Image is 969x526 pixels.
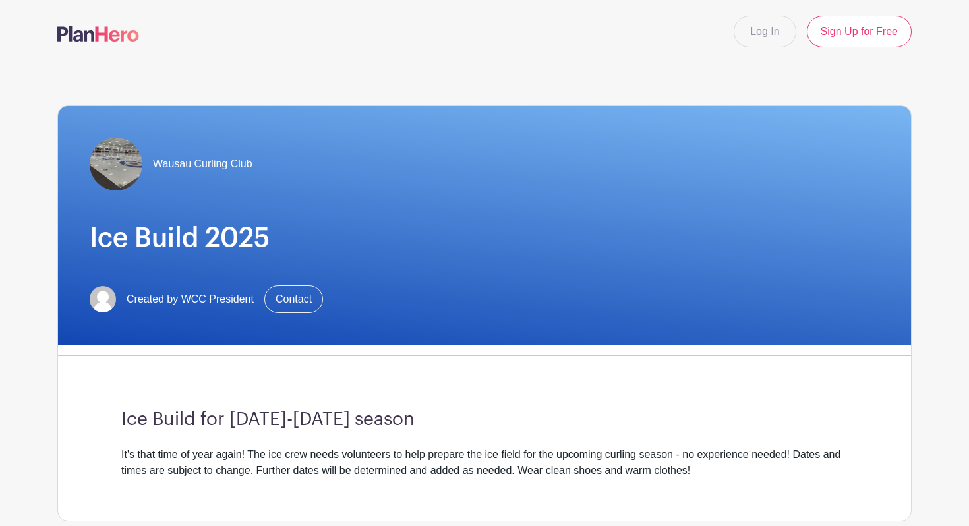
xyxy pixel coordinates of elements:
h3: Ice Build for [DATE]-[DATE] season [121,409,848,431]
a: Sign Up for Free [807,16,912,47]
img: default-ce2991bfa6775e67f084385cd625a349d9dcbb7a52a09fb2fda1e96e2d18dcdb.png [90,286,116,312]
img: WCC%20ice%20field.jpg [90,138,142,190]
span: Created by WCC President [127,291,254,307]
h1: Ice Build 2025 [90,222,879,254]
div: It's that time of year again! The ice crew needs volunteers to help prepare the ice field for the... [121,447,848,479]
a: Contact [264,285,323,313]
img: logo-507f7623f17ff9eddc593b1ce0a138ce2505c220e1c5a4e2b4648c50719b7d32.svg [57,26,139,42]
span: Wausau Curling Club [153,156,252,172]
a: Log In [734,16,796,47]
